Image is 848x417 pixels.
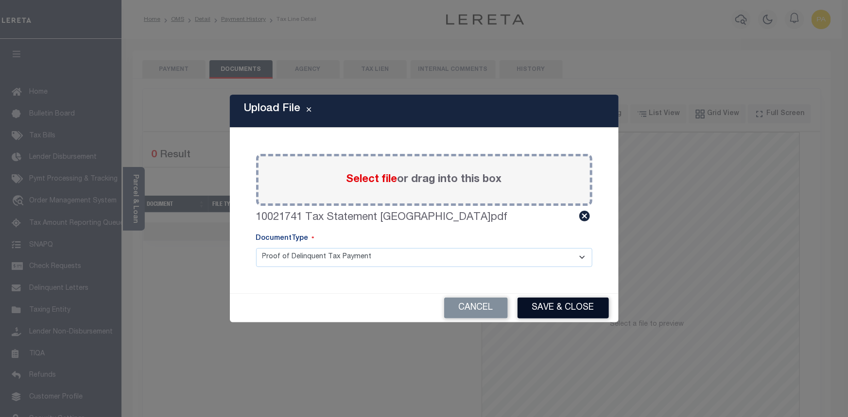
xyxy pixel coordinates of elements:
[301,105,318,117] button: Close
[346,172,502,188] label: or drag into this box
[346,174,398,185] span: Select file
[518,298,609,318] button: Save & Close
[444,298,508,318] button: Cancel
[256,234,314,244] label: DocumentType
[256,210,508,226] label: 10021741 Tax Statement [GEOGRAPHIC_DATA]pdf
[244,102,301,115] h5: Upload File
